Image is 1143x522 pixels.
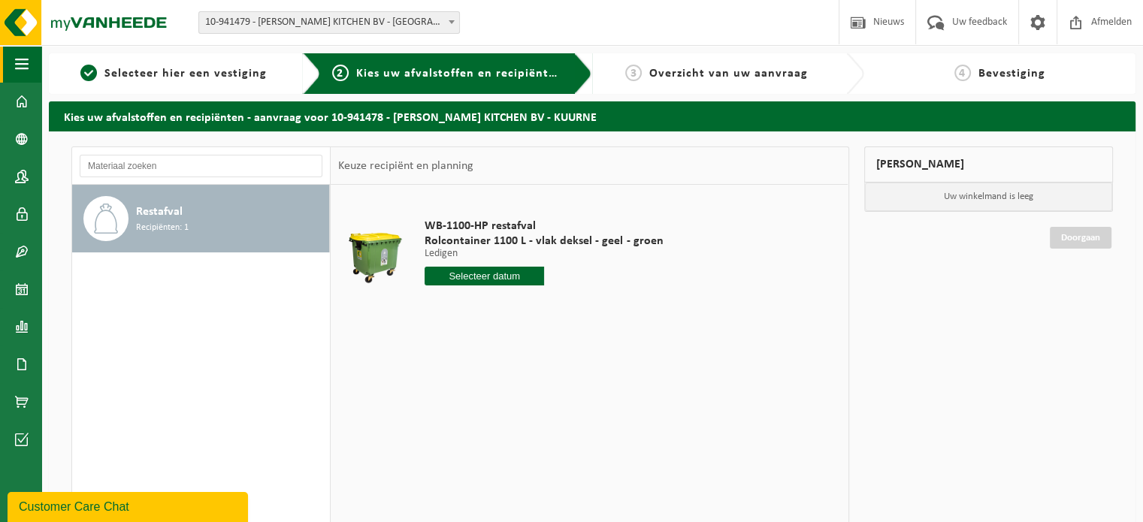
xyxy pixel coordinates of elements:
span: Restafval [136,203,183,221]
span: 2 [332,65,349,81]
span: Selecteer hier een vestiging [104,68,267,80]
span: Rolcontainer 1100 L - vlak deksel - geel - groen [425,234,663,249]
button: Restafval Recipiënten: 1 [72,185,330,252]
input: Selecteer datum [425,267,544,285]
span: 10-941479 - HERMAN MAES KITCHEN BV - HARELBEKE [199,12,459,33]
div: [PERSON_NAME] [864,146,1114,183]
span: 3 [625,65,642,81]
h2: Kies uw afvalstoffen en recipiënten - aanvraag voor 10-941478 - [PERSON_NAME] KITCHEN BV - KUURNE [49,101,1135,131]
p: Ledigen [425,249,663,259]
span: 4 [954,65,971,81]
span: 10-941479 - HERMAN MAES KITCHEN BV - HARELBEKE [198,11,460,34]
iframe: chat widget [8,489,251,522]
a: 1Selecteer hier een vestiging [56,65,291,83]
a: Doorgaan [1050,227,1111,249]
span: 1 [80,65,97,81]
span: Bevestiging [978,68,1045,80]
div: Keuze recipiënt en planning [331,147,481,185]
span: Overzicht van uw aanvraag [649,68,808,80]
input: Materiaal zoeken [80,155,322,177]
span: Kies uw afvalstoffen en recipiënten [356,68,563,80]
p: Uw winkelmand is leeg [865,183,1113,211]
span: Recipiënten: 1 [136,221,189,235]
span: WB-1100-HP restafval [425,219,663,234]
